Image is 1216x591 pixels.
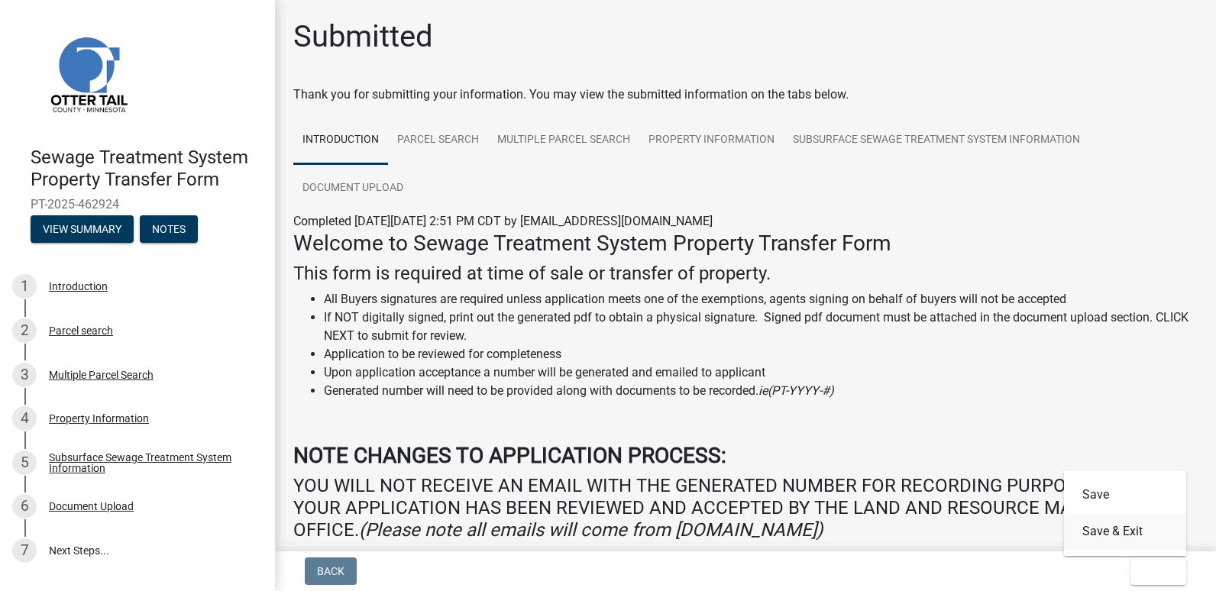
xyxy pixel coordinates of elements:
a: Multiple Parcel Search [488,116,639,165]
a: Subsurface Sewage Treatment System Information [784,116,1089,165]
div: Introduction [49,281,108,292]
h3: Welcome to Sewage Treatment System Property Transfer Form [293,231,1198,257]
span: Back [317,565,344,577]
h4: This form is required at time of sale or transfer of property. [293,263,1198,285]
li: Generated number will need to be provided along with documents to be recorded. [324,382,1198,400]
a: Introduction [293,116,388,165]
li: If NOT digitally signed, print out the generated pdf to obtain a physical signature. Signed pdf d... [324,308,1198,345]
div: Subsurface Sewage Treatment System Information [49,452,251,473]
span: Completed [DATE][DATE] 2:51 PM CDT by [EMAIL_ADDRESS][DOMAIN_NAME] [293,214,713,228]
i: ie(PT-YYYY-#) [758,383,834,398]
div: Thank you for submitting your information. You may view the submitted information on the tabs below. [293,86,1198,104]
button: Save [1064,476,1186,513]
li: Upon application acceptance a number will be generated and emailed to applicant [324,363,1198,382]
h4: YOU WILL NOT RECEIVE AN EMAIL WITH THE GENERATED NUMBER FOR RECORDING PURPOSES UNTIL YOUR APPLICA... [293,475,1198,541]
div: 2 [12,318,37,343]
button: Back [305,557,357,585]
img: Otter Tail County, Minnesota [31,16,145,131]
span: Exit [1143,565,1165,577]
wm-modal-confirm: Summary [31,224,134,236]
button: Save & Exit [1064,513,1186,550]
button: View Summary [31,215,134,243]
i: (Please note all emails will come from [DOMAIN_NAME]) [359,519,823,541]
div: Multiple Parcel Search [49,370,154,380]
div: 4 [12,406,37,431]
h1: Submitted [293,18,433,55]
div: 1 [12,274,37,299]
strong: NOTE CHANGES TO APPLICATION PROCESS: [293,443,726,468]
button: Notes [140,215,198,243]
div: Property Information [49,413,149,424]
div: 3 [12,363,37,387]
div: Parcel search [49,325,113,336]
a: Document Upload [293,164,412,213]
div: Exit [1064,470,1186,556]
div: Document Upload [49,501,134,512]
li: Application to be reviewed for completeness [324,345,1198,363]
h4: Sewage Treatment System Property Transfer Form [31,147,263,191]
span: PT-2025-462924 [31,197,244,212]
div: 7 [12,538,37,563]
div: 5 [12,451,37,475]
div: 6 [12,494,37,518]
li: All Buyers signatures are required unless application meets one of the exemptions, agents signing... [324,290,1198,308]
button: Exit [1130,557,1186,585]
a: Property Information [639,116,784,165]
wm-modal-confirm: Notes [140,224,198,236]
a: Parcel search [388,116,488,165]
